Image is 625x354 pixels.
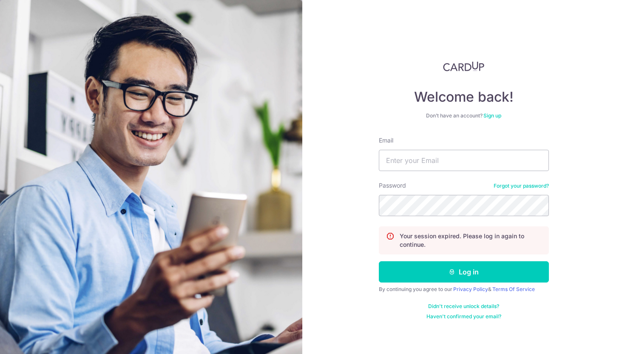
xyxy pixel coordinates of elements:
[426,313,501,320] a: Haven't confirmed your email?
[379,88,549,106] h4: Welcome back!
[483,112,501,119] a: Sign up
[453,286,488,292] a: Privacy Policy
[494,183,549,189] a: Forgot your password?
[379,136,393,145] label: Email
[443,61,485,71] img: CardUp Logo
[492,286,535,292] a: Terms Of Service
[379,286,549,293] div: By continuing you agree to our &
[379,181,406,190] label: Password
[379,112,549,119] div: Don’t have an account?
[400,232,542,249] p: Your session expired. Please log in again to continue.
[379,261,549,283] button: Log in
[428,303,499,310] a: Didn't receive unlock details?
[379,150,549,171] input: Enter your Email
